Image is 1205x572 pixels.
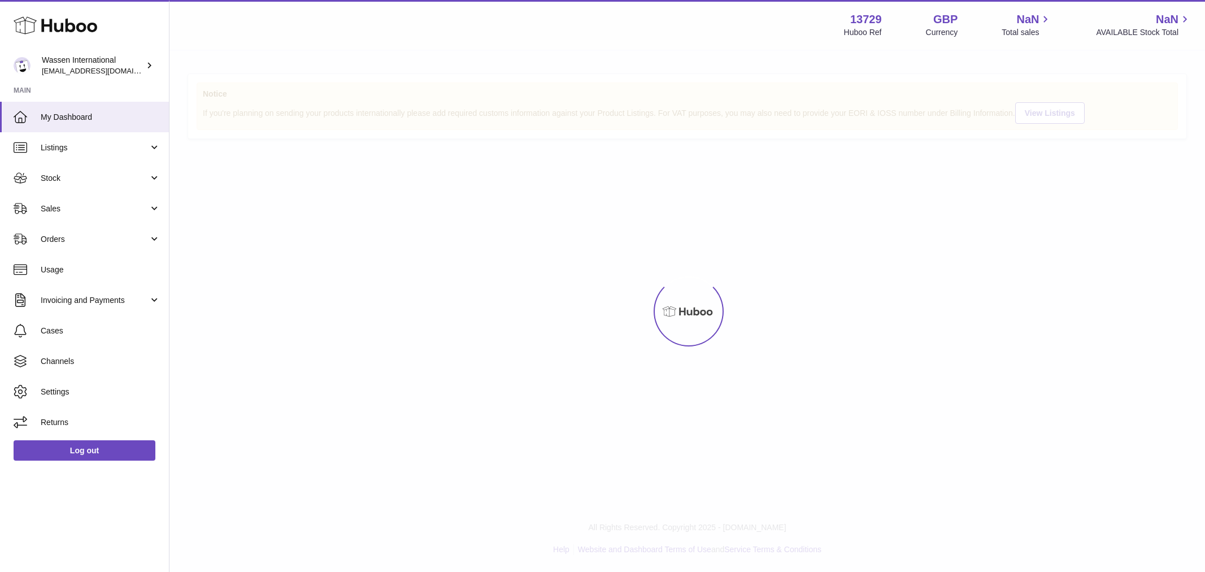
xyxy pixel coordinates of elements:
span: Total sales [1002,27,1052,38]
span: NaN [1156,12,1178,27]
div: Wassen International [42,55,143,76]
span: Orders [41,234,149,245]
span: My Dashboard [41,112,160,123]
a: Log out [14,440,155,461]
span: NaN [1016,12,1039,27]
strong: 13729 [850,12,882,27]
span: Settings [41,387,160,397]
span: Returns [41,417,160,428]
span: [EMAIL_ADDRESS][DOMAIN_NAME] [42,66,166,75]
span: Stock [41,173,149,184]
img: gemma.moses@wassen.com [14,57,31,74]
div: Currency [926,27,958,38]
span: Usage [41,265,160,275]
span: Channels [41,356,160,367]
a: NaN AVAILABLE Stock Total [1096,12,1191,38]
span: Cases [41,326,160,336]
span: Invoicing and Payments [41,295,149,306]
div: Huboo Ref [844,27,882,38]
span: Listings [41,142,149,153]
a: NaN Total sales [1002,12,1052,38]
span: Sales [41,203,149,214]
span: AVAILABLE Stock Total [1096,27,1191,38]
strong: GBP [933,12,958,27]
